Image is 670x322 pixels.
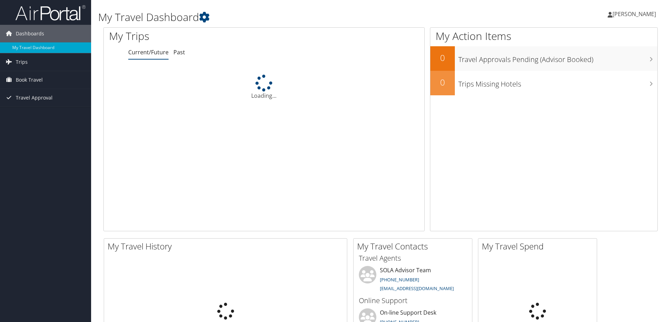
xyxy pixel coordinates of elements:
[357,240,472,252] h2: My Travel Contacts
[380,276,419,283] a: [PHONE_NUMBER]
[16,89,53,107] span: Travel Approval
[104,75,424,100] div: Loading...
[16,71,43,89] span: Book Travel
[16,53,28,71] span: Trips
[173,48,185,56] a: Past
[608,4,663,25] a: [PERSON_NAME]
[430,46,657,71] a: 0Travel Approvals Pending (Advisor Booked)
[359,296,467,306] h3: Online Support
[430,76,455,88] h2: 0
[430,29,657,43] h1: My Action Items
[613,10,656,18] span: [PERSON_NAME]
[458,51,657,64] h3: Travel Approvals Pending (Advisor Booked)
[430,52,455,64] h2: 0
[380,285,454,292] a: [EMAIL_ADDRESS][DOMAIN_NAME]
[458,76,657,89] h3: Trips Missing Hotels
[98,10,475,25] h1: My Travel Dashboard
[16,25,44,42] span: Dashboards
[482,240,597,252] h2: My Travel Spend
[359,253,467,263] h3: Travel Agents
[15,5,86,21] img: airportal-logo.png
[109,29,286,43] h1: My Trips
[108,240,347,252] h2: My Travel History
[355,266,470,295] li: SOLA Advisor Team
[430,71,657,95] a: 0Trips Missing Hotels
[128,48,169,56] a: Current/Future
